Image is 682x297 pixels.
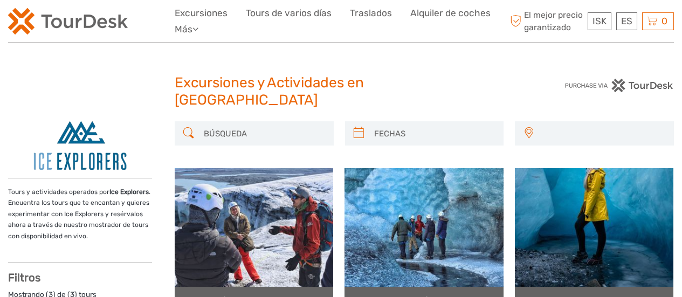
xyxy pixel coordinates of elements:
strong: Ice Explorers [109,188,149,196]
a: Alquiler de coches [410,5,491,21]
img: 120-15d4194f-c635-41b9-a512-a3cb382bfb57_logo_small.png [8,8,128,34]
strong: Filtros [8,271,40,284]
img: 1579-1_logo_thumbnail.png [33,121,127,170]
h1: Excursiones y Actividades en [GEOGRAPHIC_DATA] [175,74,508,108]
span: El mejor precio garantizado [507,9,585,33]
img: PurchaseViaTourDesk.png [564,79,674,92]
div: ES [616,12,637,30]
span: ISK [593,16,607,26]
a: Tours de varios días [246,5,332,21]
span: 0 [660,16,669,26]
input: FECHAS [370,124,499,143]
input: BÚSQUEDA [199,124,328,143]
a: Más [175,22,198,37]
a: Traslados [350,5,392,21]
p: Tours y actividades operados por . Encuentra los tours que te encantan y quieres experimentar con... [8,187,152,241]
a: Excursiones [175,5,228,21]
